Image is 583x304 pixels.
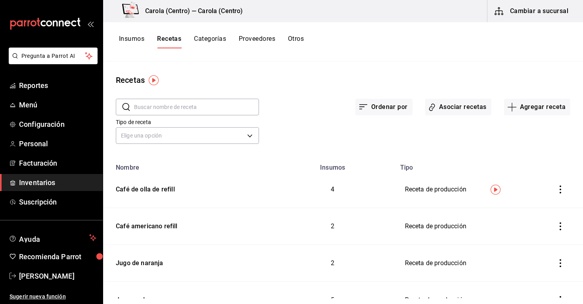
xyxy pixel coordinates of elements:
[504,99,570,115] button: Agregar receta
[239,35,275,48] button: Proveedores
[116,74,145,86] div: Recetas
[6,57,98,66] a: Pregunta a Parrot AI
[21,52,85,60] span: Pregunta a Parrot AI
[288,35,304,48] button: Otros
[355,99,412,115] button: Ordenar por
[19,197,96,207] span: Suscripción
[9,48,98,64] button: Pregunta a Parrot AI
[116,127,259,144] div: Elige una opción
[270,159,395,171] th: Insumos
[19,271,96,281] span: [PERSON_NAME]
[19,119,96,130] span: Configuración
[116,119,259,125] label: Tipo de receta
[19,233,86,243] span: Ayuda
[19,138,96,149] span: Personal
[103,159,270,171] th: Nombre
[113,182,175,194] div: Café de olla de refill
[157,35,181,48] button: Recetas
[119,35,304,48] div: navigation tabs
[113,256,163,268] div: Jugo de naranja
[134,99,259,115] input: Buscar nombre de receta
[119,35,144,48] button: Insumos
[331,222,334,230] span: 2
[331,259,334,267] span: 2
[149,75,159,85] img: Tooltip marker
[331,296,334,304] span: 5
[194,35,226,48] button: Categorías
[395,159,541,171] th: Tipo
[395,245,541,282] td: Receta de producción
[19,251,96,262] span: Recomienda Parrot
[19,80,96,91] span: Reportes
[395,171,541,208] td: Receta de producción
[395,208,541,245] td: Receta de producción
[10,293,96,301] span: Sugerir nueva función
[87,21,94,27] button: open_drawer_menu
[19,99,96,110] span: Menú
[331,185,334,193] span: 4
[139,6,243,16] h3: Carola (Centro) — Carola (Centro)
[19,177,96,188] span: Inventarios
[491,185,501,195] img: Tooltip marker
[113,219,178,231] div: Café americano refill
[425,99,491,115] button: Asociar recetas
[19,158,96,168] span: Facturación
